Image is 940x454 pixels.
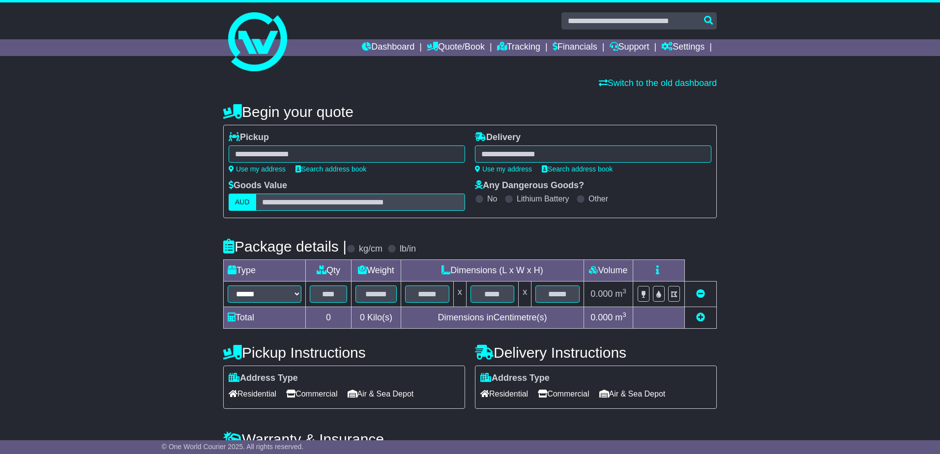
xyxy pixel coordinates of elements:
[475,165,532,173] a: Use my address
[223,104,717,120] h4: Begin your quote
[401,260,584,282] td: Dimensions (L x W x H)
[362,39,414,56] a: Dashboard
[348,386,414,401] span: Air & Sea Depot
[295,165,366,173] a: Search address book
[306,307,352,329] td: 0
[615,312,626,322] span: m
[224,260,306,282] td: Type
[538,386,589,401] span: Commercial
[480,386,528,401] span: Residential
[615,289,626,299] span: m
[475,344,717,361] h4: Delivery Instructions
[223,344,465,361] h4: Pickup Instructions
[584,260,633,282] td: Volume
[553,39,597,56] a: Financials
[517,194,569,203] label: Lithium Battery
[229,386,276,401] span: Residential
[696,312,705,322] a: Add new item
[542,165,613,173] a: Search address book
[497,39,540,56] a: Tracking
[599,78,717,88] a: Switch to the old dashboard
[599,386,666,401] span: Air & Sea Depot
[610,39,649,56] a: Support
[622,287,626,295] sup: 3
[229,132,269,143] label: Pickup
[352,307,401,329] td: Kilo(s)
[661,39,705,56] a: Settings
[229,194,256,211] label: AUD
[286,386,337,401] span: Commercial
[453,282,466,307] td: x
[223,238,347,255] h4: Package details |
[229,165,286,173] a: Use my address
[162,443,304,451] span: © One World Courier 2025. All rights reserved.
[590,289,613,299] span: 0.000
[475,180,584,191] label: Any Dangerous Goods?
[400,244,416,255] label: lb/in
[696,289,705,299] a: Remove this item
[223,431,717,447] h4: Warranty & Insurance
[427,39,485,56] a: Quote/Book
[360,312,365,322] span: 0
[480,373,550,384] label: Address Type
[359,244,382,255] label: kg/cm
[475,132,521,143] label: Delivery
[224,307,306,329] td: Total
[229,180,287,191] label: Goods Value
[352,260,401,282] td: Weight
[590,312,613,322] span: 0.000
[519,282,531,307] td: x
[306,260,352,282] td: Qty
[401,307,584,329] td: Dimensions in Centimetre(s)
[588,194,608,203] label: Other
[622,311,626,318] sup: 3
[229,373,298,384] label: Address Type
[487,194,497,203] label: No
